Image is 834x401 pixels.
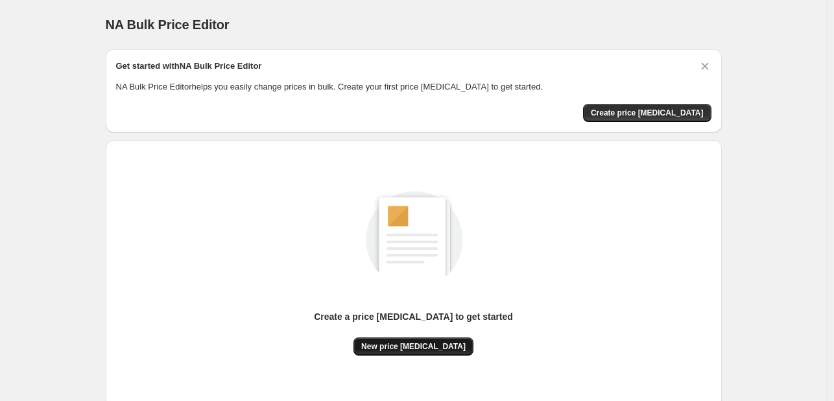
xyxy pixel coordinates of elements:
[116,60,262,73] h2: Get started with NA Bulk Price Editor
[116,80,711,93] p: NA Bulk Price Editor helps you easily change prices in bulk. Create your first price [MEDICAL_DAT...
[698,60,711,73] button: Dismiss card
[353,337,473,356] button: New price [MEDICAL_DATA]
[583,104,711,122] button: Create price change job
[361,341,466,352] span: New price [MEDICAL_DATA]
[314,310,513,323] p: Create a price [MEDICAL_DATA] to get started
[106,18,230,32] span: NA Bulk Price Editor
[591,108,704,118] span: Create price [MEDICAL_DATA]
